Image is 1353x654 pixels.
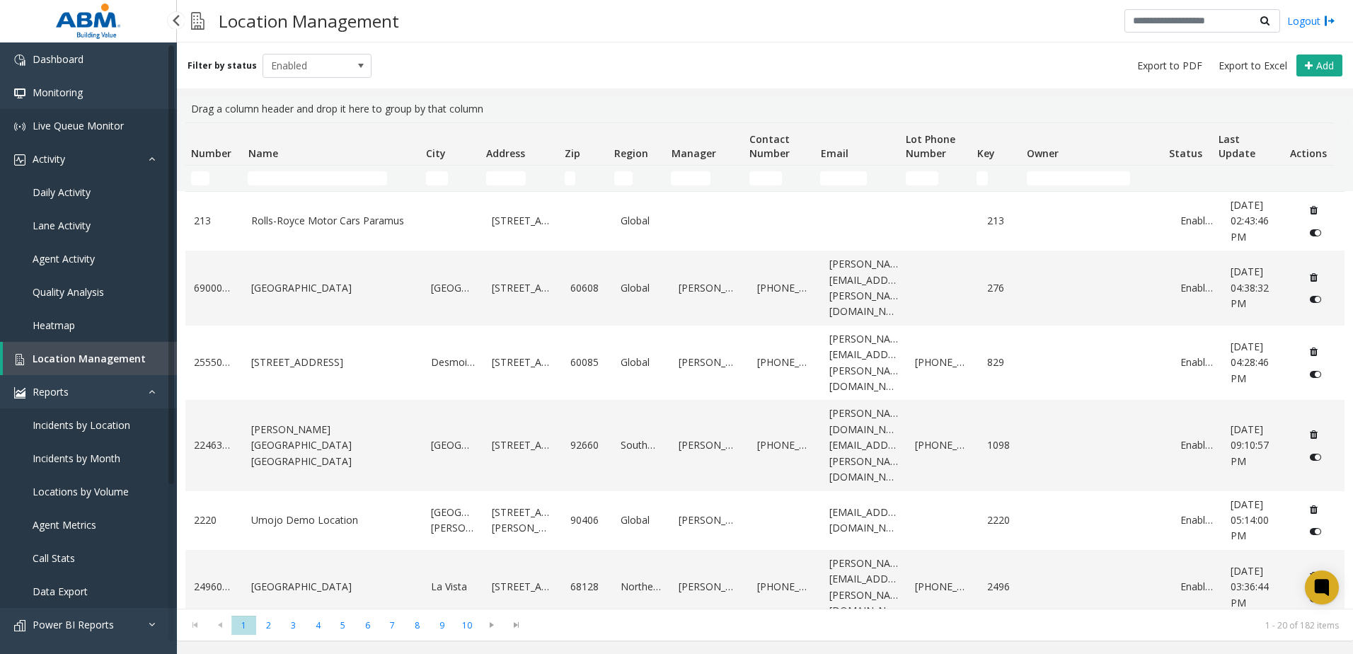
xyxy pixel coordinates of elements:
a: 2220 [194,512,234,528]
span: Go to the last page [504,615,529,635]
a: 2220 [987,512,1020,528]
a: 213 [194,213,234,229]
a: [PERSON_NAME] [679,355,741,370]
span: Page 10 [454,616,479,635]
a: Global [621,280,661,296]
span: Go to the next page [482,619,501,631]
a: Global [621,355,661,370]
button: Disable [1303,363,1329,386]
a: La Vista [431,579,475,595]
a: [STREET_ADDRESS] [492,213,554,229]
a: Umojo Demo Location [251,512,414,528]
button: Disable [1303,587,1329,610]
span: Locations by Volume [33,485,129,498]
span: [DATE] 09:10:57 PM [1231,423,1269,468]
a: [PERSON_NAME] [679,579,741,595]
a: [PERSON_NAME][DOMAIN_NAME][EMAIL_ADDRESS][PERSON_NAME][DOMAIN_NAME] [829,406,899,485]
a: 60608 [570,280,604,296]
img: 'icon' [14,54,25,66]
a: [STREET_ADDRESS][PERSON_NAME] [492,505,554,537]
span: Last Update [1219,132,1255,160]
span: Location Management [33,352,146,365]
a: [PHONE_NUMBER] [757,437,812,453]
a: Rolls-Royce Motor Cars Paramus [251,213,414,229]
span: Export to PDF [1137,59,1202,73]
td: Region Filter [609,166,665,191]
a: Desmoines [431,355,475,370]
th: Actions [1284,123,1334,166]
button: Disable [1303,288,1329,311]
a: [PERSON_NAME][EMAIL_ADDRESS][PERSON_NAME][DOMAIN_NAME] [829,256,899,320]
td: Key Filter [971,166,1020,191]
button: Delete [1303,498,1325,521]
button: Delete [1303,340,1325,363]
input: Email Filter [820,171,867,185]
img: 'icon' [14,620,25,631]
img: 'icon' [14,88,25,99]
span: Data Export [33,585,88,598]
button: Delete [1303,423,1325,446]
span: Page 3 [281,616,306,635]
span: Lane Activity [33,219,91,232]
a: Global [621,512,661,528]
a: [STREET_ADDRESS] [492,355,554,370]
span: Power BI Reports [33,618,114,631]
a: [STREET_ADDRESS] [492,280,554,296]
span: Page 5 [330,616,355,635]
span: Key [977,147,995,160]
span: [DATE] 04:38:32 PM [1231,265,1269,310]
img: 'icon' [14,154,25,166]
span: Region [614,147,648,160]
span: Contact Number [749,132,790,160]
span: Email [821,147,848,160]
a: 69000276 [194,280,234,296]
td: Status Filter [1163,166,1213,191]
td: Actions Filter [1284,166,1334,191]
a: [PERSON_NAME][EMAIL_ADDRESS][PERSON_NAME][DOMAIN_NAME] [829,556,899,619]
a: [DATE] 02:43:46 PM [1231,197,1285,245]
td: Email Filter [814,166,900,191]
td: Number Filter [185,166,242,191]
span: Agent Metrics [33,518,96,532]
td: Lot Phone Number Filter [900,166,971,191]
a: 60085 [570,355,604,370]
a: 2496 [987,579,1020,595]
a: Enabled [1180,355,1214,370]
span: [DATE] 02:43:46 PM [1231,198,1269,243]
a: Enabled [1180,213,1214,229]
td: City Filter [420,166,480,191]
button: Delete [1303,199,1325,222]
kendo-pager-info: 1 - 20 of 182 items [537,619,1339,631]
a: [GEOGRAPHIC_DATA][PERSON_NAME] [431,505,475,537]
a: [PHONE_NUMBER] [757,579,812,595]
span: Number [191,147,231,160]
a: 1098 [987,437,1020,453]
span: Zip [565,147,580,160]
a: [PERSON_NAME][GEOGRAPHIC_DATA] [GEOGRAPHIC_DATA] [251,422,414,469]
span: Page 4 [306,616,330,635]
a: Enabled [1180,437,1214,453]
a: [PERSON_NAME] [679,512,741,528]
input: Manager Filter [671,171,710,185]
input: Region Filter [614,171,633,185]
a: [STREET_ADDRESS] [492,579,554,595]
button: Disable [1303,222,1329,244]
span: Incidents by Location [33,418,130,432]
td: Owner Filter [1021,166,1163,191]
img: 'icon' [14,387,25,398]
a: [PERSON_NAME][EMAIL_ADDRESS][PERSON_NAME][DOMAIN_NAME] [829,331,899,395]
a: [DATE] 04:28:46 PM [1231,339,1285,386]
img: pageIcon [191,4,205,38]
a: [STREET_ADDRESS] [492,437,554,453]
a: [DATE] 09:10:57 PM [1231,422,1285,469]
a: [DATE] 03:36:44 PM [1231,563,1285,611]
input: Name Filter [248,171,387,185]
a: [GEOGRAPHIC_DATA] [431,437,475,453]
a: 276 [987,280,1020,296]
span: Call Stats [33,551,75,565]
td: Name Filter [242,166,420,191]
a: 213 [987,213,1020,229]
a: 22463372 [194,437,234,453]
input: Key Filter [977,171,988,185]
span: Add [1316,59,1334,72]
